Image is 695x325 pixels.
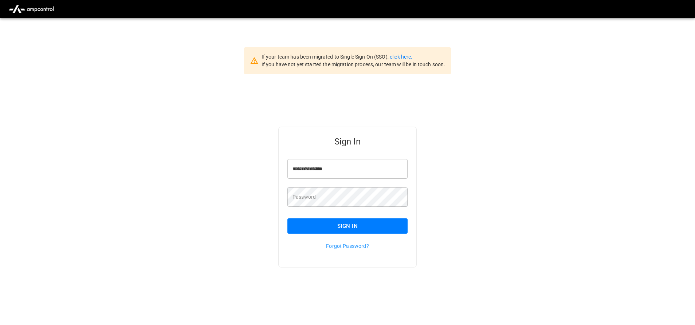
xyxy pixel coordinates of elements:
p: Forgot Password? [287,242,408,250]
a: click here. [390,54,412,60]
span: If you have not yet started the migration process, our team will be in touch soon. [262,62,445,67]
button: Sign In [287,218,408,234]
img: ampcontrol.io logo [6,2,57,16]
h5: Sign In [287,136,408,147]
span: If your team has been migrated to Single Sign On (SSO), [262,54,390,60]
